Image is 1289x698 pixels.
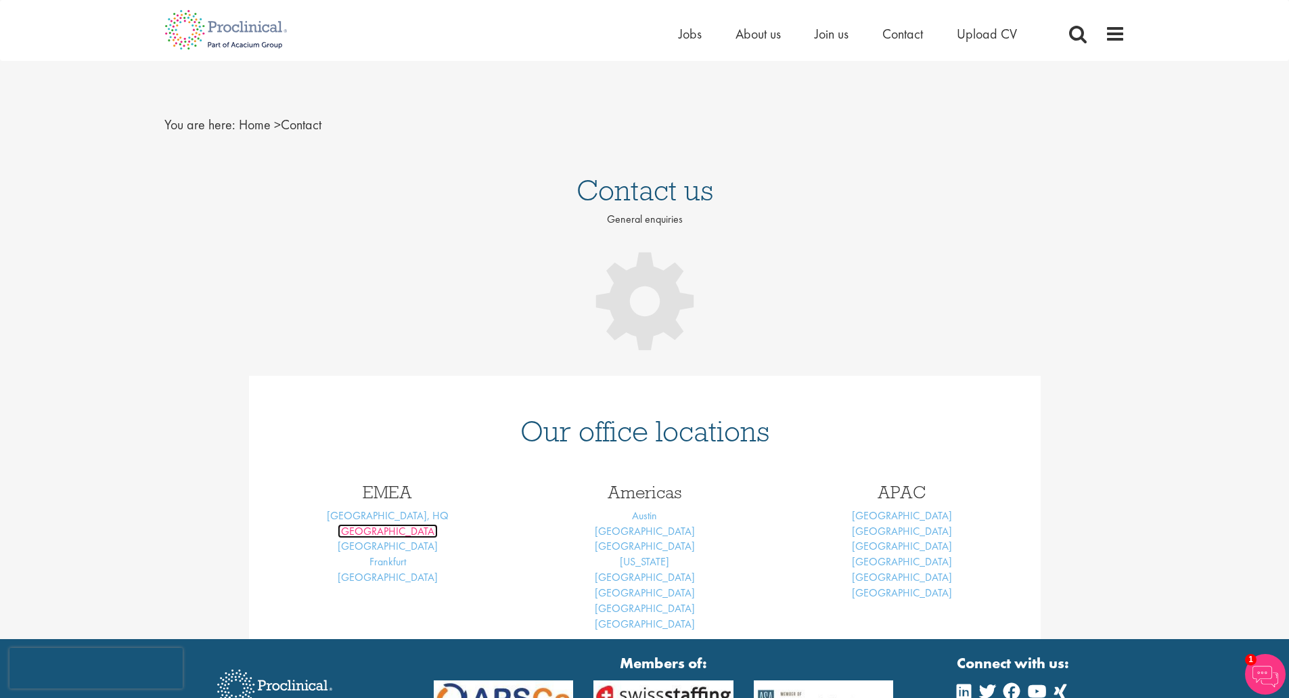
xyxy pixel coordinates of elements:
span: You are here: [164,116,235,133]
a: [GEOGRAPHIC_DATA] [595,586,695,600]
a: [GEOGRAPHIC_DATA] [595,539,695,553]
h3: EMEA [269,483,506,501]
a: [GEOGRAPHIC_DATA] [338,524,438,538]
a: [GEOGRAPHIC_DATA] [852,586,952,600]
span: Contact [239,116,321,133]
a: [GEOGRAPHIC_DATA] [852,539,952,553]
a: [US_STATE] [620,554,669,569]
strong: Connect with us: [957,653,1072,674]
iframe: reCAPTCHA [9,648,183,689]
a: Join us [815,25,849,43]
a: Frankfurt [369,554,406,569]
a: [GEOGRAPHIC_DATA] [852,554,952,569]
h3: Americas [526,483,763,501]
span: > [274,116,281,133]
h1: Our office locations [269,416,1020,446]
a: [GEOGRAPHIC_DATA] [595,524,695,538]
a: About us [736,25,781,43]
a: Austin [632,508,657,523]
a: [GEOGRAPHIC_DATA] [852,570,952,584]
a: [GEOGRAPHIC_DATA], HQ [327,508,449,523]
a: [GEOGRAPHIC_DATA] [595,617,695,631]
img: Chatbot [1245,654,1286,695]
span: 1 [1245,654,1257,666]
strong: Members of: [434,653,894,674]
a: breadcrumb link to Home [239,116,271,133]
a: Contact [882,25,923,43]
a: [GEOGRAPHIC_DATA] [852,508,952,523]
a: [GEOGRAPHIC_DATA] [595,601,695,615]
a: Jobs [679,25,702,43]
a: [GEOGRAPHIC_DATA] [338,570,438,584]
h3: APAC [784,483,1020,501]
a: [GEOGRAPHIC_DATA] [338,539,438,553]
a: [GEOGRAPHIC_DATA] [595,570,695,584]
a: Upload CV [957,25,1017,43]
a: [GEOGRAPHIC_DATA] [852,524,952,538]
